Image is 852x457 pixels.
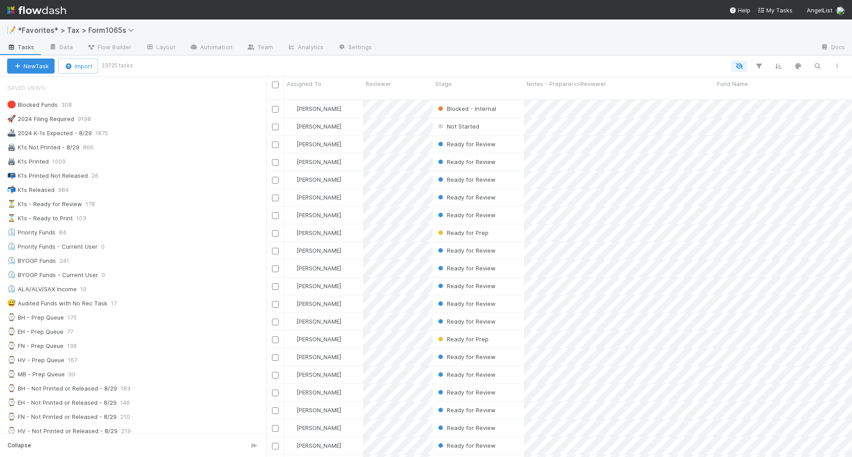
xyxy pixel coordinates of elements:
[87,43,131,51] span: Flow Builder
[296,123,341,130] span: [PERSON_NAME]
[18,26,138,35] span: *Favorites* > Tax > Form1065s
[7,427,16,434] span: ⌚
[288,122,341,131] div: [PERSON_NAME]
[436,123,479,130] span: Not Started
[436,193,496,202] div: Ready for Review
[288,336,295,343] img: avatar_cfa6ccaa-c7d9-46b3-b608-2ec56ecf97ad.png
[111,298,126,309] span: 17
[8,441,31,449] span: Collapse
[436,158,496,165] span: Ready for Review
[272,266,279,272] input: Toggle Row Selected
[7,170,88,181] div: K1s Printed Not Released
[67,340,86,352] span: 138
[288,318,295,325] img: avatar_d45d11ee-0024-4901-936f-9df0a9cc3b4e.png
[7,299,16,307] span: 😅
[436,424,496,431] span: Ready for Review
[102,270,114,281] span: 0
[95,128,117,139] span: 1875
[436,265,496,272] span: Ready for Review
[288,406,341,414] div: [PERSON_NAME]
[436,104,496,113] div: Blocked - Internal
[272,159,279,166] input: Toggle Row Selected
[436,264,496,273] div: Ready for Review
[7,284,77,295] div: ALA/ALV/SAX Income
[288,441,341,450] div: [PERSON_NAME]
[61,99,81,110] span: 308
[436,388,496,397] div: Ready for Review
[240,41,280,55] a: Team
[52,156,75,167] span: 1009
[68,355,86,366] span: 167
[296,282,341,289] span: [PERSON_NAME]
[436,299,496,308] div: Ready for Review
[76,213,95,224] span: 103
[436,389,496,396] span: Ready for Review
[288,247,295,254] img: avatar_d45d11ee-0024-4901-936f-9df0a9cc3b4e.png
[288,281,341,290] div: [PERSON_NAME]
[7,285,16,293] span: ⏲️
[729,6,750,15] div: Help
[296,247,341,254] span: [PERSON_NAME]
[7,242,16,250] span: ⏲️
[288,228,341,237] div: [PERSON_NAME]
[7,257,16,264] span: ⏲️
[288,141,295,148] img: avatar_d45d11ee-0024-4901-936f-9df0a9cc3b4e.png
[296,442,341,449] span: [PERSON_NAME]
[7,99,58,110] div: Blocked Funds
[7,142,79,153] div: K1s Not Printed - 8/29
[86,199,104,210] span: 178
[59,227,75,238] span: 84
[7,156,49,167] div: K1s Printed
[807,7,832,14] span: AngelList
[757,6,793,15] a: My Tasks
[836,6,845,15] img: avatar_37569647-1c78-4889-accf-88c08d42a236.png
[435,79,452,88] span: Stage
[7,26,16,34] span: 📝
[436,317,496,326] div: Ready for Review
[436,370,496,379] div: Ready for Review
[7,59,55,74] button: NewTask
[288,123,295,130] img: avatar_d45d11ee-0024-4901-936f-9df0a9cc3b4e.png
[288,211,295,219] img: avatar_d45d11ee-0024-4901-936f-9df0a9cc3b4e.png
[436,281,496,290] div: Ready for Review
[7,214,16,222] span: ⌛
[272,230,279,237] input: Toggle Row Selected
[7,227,55,238] div: Priority Funds
[288,229,295,236] img: avatar_66854b90-094e-431f-b713-6ac88429a2b8.png
[288,194,295,201] img: avatar_d45d11ee-0024-4901-936f-9df0a9cc3b4e.png
[7,271,16,278] span: ⏲️
[436,406,496,414] span: Ready for Review
[288,371,295,378] img: avatar_d45d11ee-0024-4901-936f-9df0a9cc3b4e.png
[436,211,496,219] div: Ready for Review
[272,212,279,219] input: Toggle Row Selected
[288,282,295,289] img: avatar_66854b90-094e-431f-b713-6ac88429a2b8.png
[272,301,279,308] input: Toggle Row Selected
[436,335,489,344] div: Ready for Prep
[7,298,107,309] div: Audited Funds with No Rec Task
[436,228,489,237] div: Ready for Prep
[296,336,341,343] span: [PERSON_NAME]
[288,389,295,396] img: avatar_66854b90-094e-431f-b713-6ac88429a2b8.png
[7,157,16,165] span: 🖨️
[436,176,496,183] span: Ready for Review
[436,157,496,166] div: Ready for Review
[7,384,16,392] span: ⌚
[7,172,16,179] span: 📭
[7,270,98,281] div: BYOGP Funds - Current User
[67,326,82,337] span: 77
[288,105,295,112] img: avatar_d45d11ee-0024-4901-936f-9df0a9cc3b4e.png
[436,318,496,325] span: Ready for Review
[288,211,341,219] div: [PERSON_NAME]
[58,184,78,195] span: 984
[436,442,496,449] span: Ready for Review
[296,406,341,414] span: [PERSON_NAME]
[7,143,16,151] span: 🖨️
[296,371,341,378] span: [PERSON_NAME]
[7,3,66,18] img: logo-inverted-e16ddd16eac7371096b0.svg
[272,195,279,201] input: Toggle Row Selected
[288,423,341,432] div: [PERSON_NAME]
[296,141,341,148] span: [PERSON_NAME]
[436,353,496,360] span: Ready for Review
[7,340,63,352] div: FN - Prep Queue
